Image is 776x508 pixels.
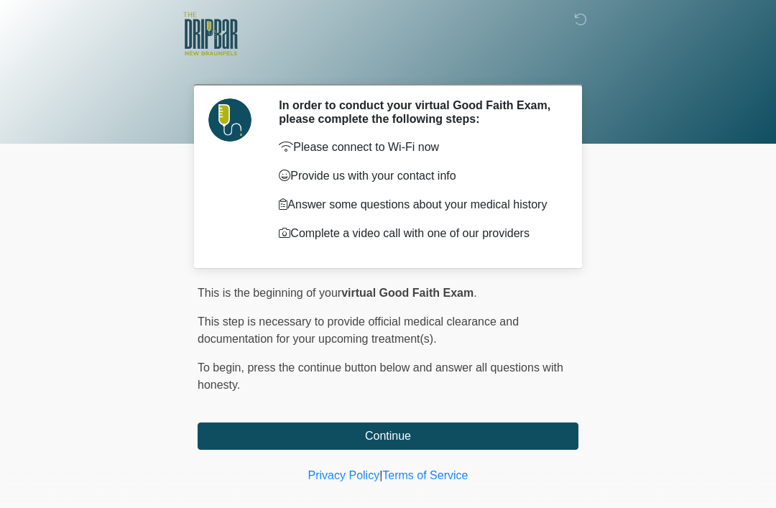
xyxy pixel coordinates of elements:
img: The DRIPBaR - New Braunfels Logo [183,11,238,57]
strong: virtual Good Faith Exam [341,287,474,299]
p: Please connect to Wi-Fi now [279,139,557,156]
span: To begin, [198,361,247,374]
a: Terms of Service [382,469,468,481]
h2: In order to conduct your virtual Good Faith Exam, please complete the following steps: [279,98,557,126]
a: | [379,469,382,481]
p: Complete a video call with one of our providers [279,225,557,242]
span: press the continue button below and answer all questions with honesty. [198,361,563,391]
span: This step is necessary to provide official medical clearance and documentation for your upcoming ... [198,315,519,345]
img: Agent Avatar [208,98,251,142]
a: Privacy Policy [308,469,380,481]
p: Provide us with your contact info [279,167,557,185]
span: This is the beginning of your [198,287,341,299]
span: . [474,287,476,299]
button: Continue [198,422,578,450]
p: Answer some questions about your medical history [279,196,557,213]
